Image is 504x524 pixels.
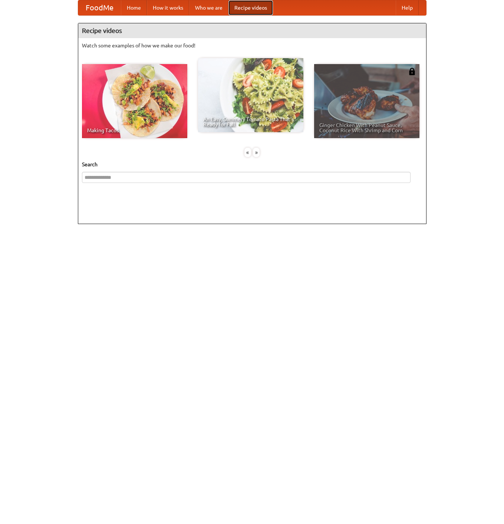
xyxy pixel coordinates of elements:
h4: Recipe videos [78,23,426,38]
a: Home [121,0,147,15]
a: An Easy, Summery Tomato Pasta That's Ready for Fall [198,58,303,132]
div: » [253,148,260,157]
a: Recipe videos [228,0,273,15]
a: How it works [147,0,189,15]
a: Help [396,0,419,15]
h5: Search [82,161,422,168]
span: An Easy, Summery Tomato Pasta That's Ready for Fall [203,117,298,127]
a: FoodMe [78,0,121,15]
span: Making Tacos [87,128,182,133]
img: 483408.png [408,68,416,75]
p: Watch some examples of how we make our food! [82,42,422,49]
div: « [244,148,251,157]
a: Making Tacos [82,64,187,138]
a: Who we are [189,0,228,15]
